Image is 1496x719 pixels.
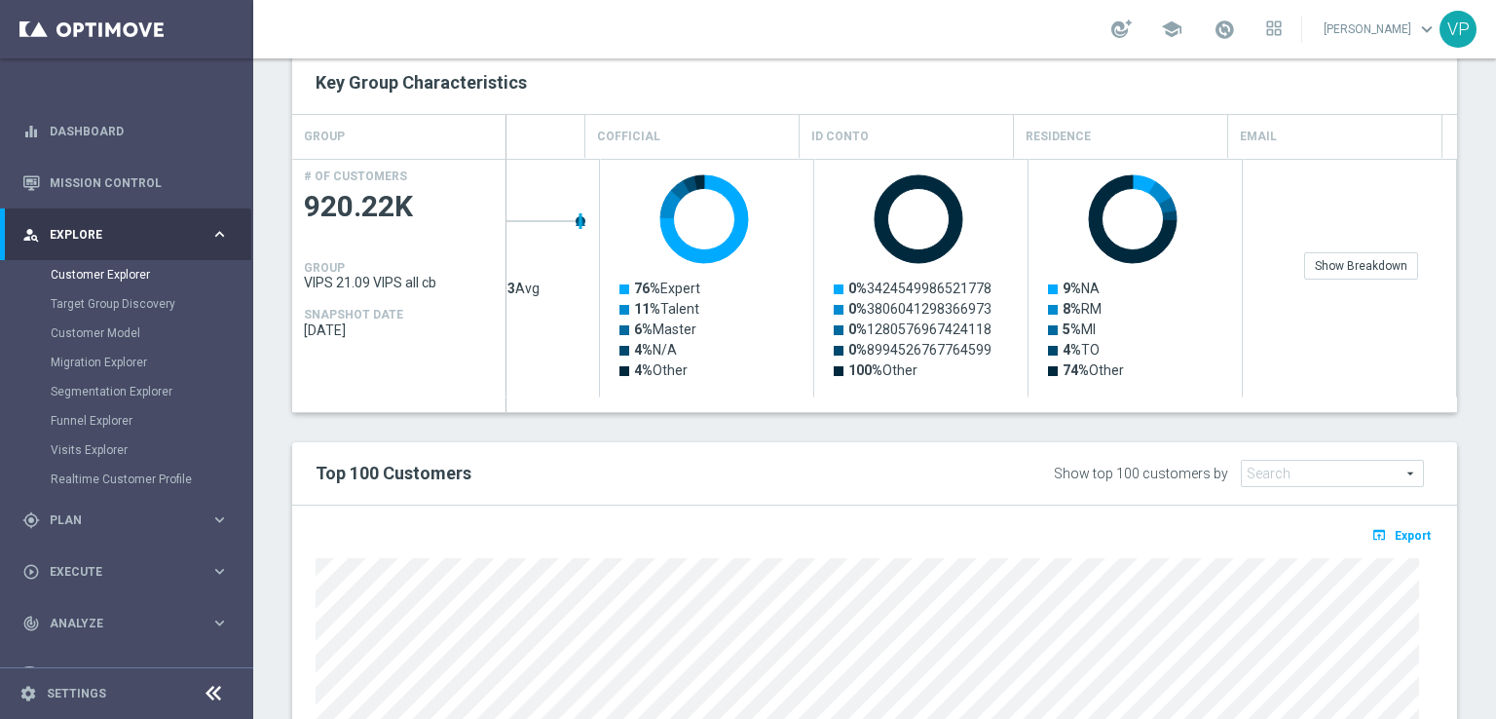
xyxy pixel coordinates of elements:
[848,362,882,378] tspan: 100%
[1395,529,1431,543] span: Export
[22,157,229,208] div: Mission Control
[634,301,660,317] tspan: 11%
[50,514,210,526] span: Plan
[22,105,229,157] div: Dashboard
[50,105,229,157] a: Dashboard
[848,301,991,317] text: 3806041298366973
[1026,120,1091,154] h4: Residence
[51,289,251,319] div: Target Group Discovery
[22,615,40,632] i: track_changes
[848,281,867,296] tspan: 0%
[1368,522,1434,548] button: open_in_browser Export
[51,406,251,435] div: Funnel Explorer
[51,384,203,399] a: Segmentation Explorer
[634,342,653,358] tspan: 4%
[21,564,230,580] button: play_circle_outline Execute keyboard_arrow_right
[19,685,37,702] i: settings
[1063,322,1096,337] text: MI
[51,377,251,406] div: Segmentation Explorer
[634,322,696,337] text: Master
[22,666,210,684] div: Data Studio
[21,175,230,191] button: Mission Control
[848,342,867,358] tspan: 0%
[316,462,955,485] h2: Top 100 Customers
[22,226,210,244] div: Explore
[51,472,203,487] a: Realtime Customer Profile
[1054,466,1228,482] div: Show top 100 customers by
[210,665,229,684] i: keyboard_arrow_right
[22,226,40,244] i: person_search
[47,688,106,700] a: Settings
[634,362,688,378] text: Other
[1063,362,1089,378] tspan: 74%
[634,301,699,317] text: Talent
[848,322,991,337] text: 1280576967424118
[1063,281,1081,296] tspan: 9%
[51,442,203,458] a: Visits Explorer
[22,511,40,529] i: gps_fixed
[1304,252,1418,280] div: Show Breakdown
[848,342,991,358] text: 8994526767764599
[1161,19,1182,40] span: school
[51,413,203,429] a: Funnel Explorer
[51,296,203,312] a: Target Group Discovery
[50,157,229,208] a: Mission Control
[597,120,660,154] h4: COFFICIAL
[21,616,230,631] button: track_changes Analyze keyboard_arrow_right
[50,229,210,241] span: Explore
[848,301,867,317] tspan: 0%
[21,512,230,528] button: gps_fixed Plan keyboard_arrow_right
[304,188,495,226] span: 920.22K
[1063,322,1081,337] tspan: 5%
[1416,19,1438,40] span: keyboard_arrow_down
[1063,362,1124,378] text: Other
[304,308,403,322] h4: SNAPSHOT DATE
[1371,527,1392,543] i: open_in_browser
[848,362,917,378] text: Other
[316,71,1434,95] h2: Key Group Characteristics
[51,319,251,348] div: Customer Model
[634,281,660,296] tspan: 76%
[22,563,210,581] div: Execute
[22,563,40,581] i: play_circle_outline
[50,566,210,578] span: Execute
[21,227,230,243] div: person_search Explore keyboard_arrow_right
[51,348,251,377] div: Migration Explorer
[51,355,203,370] a: Migration Explorer
[304,120,345,154] h4: GROUP
[51,325,203,341] a: Customer Model
[848,281,991,296] text: 3424549986521778
[210,562,229,581] i: keyboard_arrow_right
[811,120,869,154] h4: Id Conto
[304,170,407,183] h4: # OF CUSTOMERS
[1063,281,1100,296] text: NA
[304,322,495,338] span: 2025-09-27
[634,362,653,378] tspan: 4%
[1240,120,1277,154] h4: Email
[634,342,677,358] text: N/A
[1063,301,1102,317] text: RM
[22,615,210,632] div: Analyze
[51,267,203,283] a: Customer Explorer
[634,281,700,296] text: Expert
[1063,342,1100,358] text: TO
[304,261,345,275] h4: GROUP
[51,465,251,494] div: Realtime Customer Profile
[1440,11,1477,48] div: VP
[22,511,210,529] div: Plan
[22,123,40,140] i: equalizer
[210,225,229,244] i: keyboard_arrow_right
[210,511,229,529] i: keyboard_arrow_right
[634,322,653,337] tspan: 6%
[51,435,251,465] div: Visits Explorer
[848,322,867,337] tspan: 0%
[21,124,230,139] button: equalizer Dashboard
[210,614,229,632] i: keyboard_arrow_right
[1063,301,1081,317] tspan: 8%
[304,275,495,290] span: VIPS 21.09 VIPS all cb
